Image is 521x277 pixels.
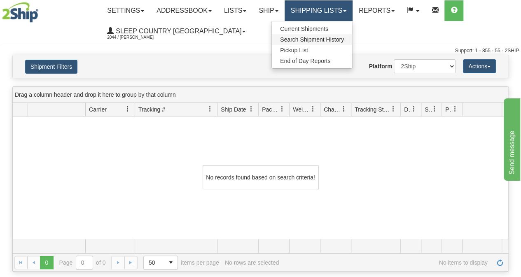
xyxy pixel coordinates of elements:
span: No items to display [285,259,488,266]
div: Send message [6,5,76,15]
div: Support: 1 - 855 - 55 - 2SHIP [2,47,519,54]
button: Shipment Filters [25,60,77,74]
span: Page of 0 [59,256,106,270]
a: Addressbook [150,0,218,21]
a: Carrier filter column settings [121,102,135,116]
a: Search Shipment History [272,34,352,45]
a: Shipping lists [285,0,353,21]
span: 2044 / [PERSON_NAME] [107,33,169,42]
span: Tracking # [138,105,165,114]
span: Ship Date [221,105,246,114]
a: Shipment Issues filter column settings [428,102,442,116]
span: Charge [324,105,341,114]
a: Lists [218,0,252,21]
span: Tracking Status [355,105,390,114]
label: Platform [369,62,393,70]
span: Pickup Status [445,105,452,114]
a: Charge filter column settings [337,102,351,116]
a: Current Shipments [272,23,352,34]
a: Packages filter column settings [275,102,289,116]
span: Carrier [89,105,107,114]
div: No records found based on search criteria! [203,165,319,189]
a: Weight filter column settings [306,102,320,116]
a: Sleep Country [GEOGRAPHIC_DATA] 2044 / [PERSON_NAME] [101,21,252,42]
span: Packages [262,105,279,114]
span: Delivery Status [404,105,411,114]
a: Tracking # filter column settings [203,102,217,116]
span: 50 [149,258,159,267]
a: Refresh [493,256,507,269]
span: Sleep Country [GEOGRAPHIC_DATA] [114,28,241,35]
span: Weight [293,105,310,114]
span: Page sizes drop down [143,256,178,270]
a: Ship [252,0,284,21]
a: Delivery Status filter column settings [407,102,421,116]
div: grid grouping header [13,87,508,103]
a: Pickup Status filter column settings [448,102,462,116]
div: No rows are selected [225,259,279,266]
iframe: chat widget [502,96,520,180]
a: End of Day Reports [272,56,352,66]
span: Pickup List [280,47,308,54]
span: Page 0 [40,256,53,269]
img: logo2044.jpg [2,2,38,23]
span: Current Shipments [280,26,328,32]
span: End of Day Reports [280,58,330,64]
a: Settings [101,0,150,21]
button: Actions [463,59,496,73]
span: select [164,256,178,269]
span: items per page [143,256,219,270]
a: Pickup List [272,45,352,56]
a: Reports [353,0,401,21]
a: Tracking Status filter column settings [386,102,400,116]
span: Search Shipment History [280,36,344,43]
a: Ship Date filter column settings [244,102,258,116]
span: Shipment Issues [425,105,432,114]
